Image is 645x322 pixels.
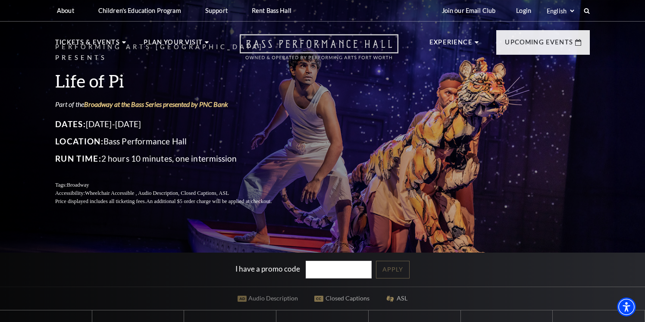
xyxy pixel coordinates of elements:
[545,7,576,15] select: Select:
[55,134,292,148] p: Bass Performance Hall
[55,117,292,131] p: [DATE]-[DATE]
[98,7,181,14] p: Children's Education Program
[55,152,292,166] p: 2 hours 10 minutes, one intermission
[55,100,292,109] p: Part of the
[55,119,86,129] span: Dates:
[144,37,203,53] p: Plan Your Visit
[85,190,229,196] span: Wheelchair Accessible , Audio Description, Closed Captions, ASL
[205,7,228,14] p: Support
[235,264,300,273] label: I have a promo code
[55,197,292,206] p: Price displayed includes all ticketing fees.
[505,37,573,53] p: Upcoming Events
[617,297,636,316] div: Accessibility Menu
[55,70,292,92] h3: Life of Pi
[146,198,272,204] span: An additional $5 order charge will be applied at checkout.
[209,34,429,68] a: Open this option
[55,37,120,53] p: Tickets & Events
[429,37,473,53] p: Experience
[55,136,103,146] span: Location:
[67,182,89,188] span: Broadway
[55,181,292,189] p: Tags:
[84,100,228,108] a: Broadway at the Bass Series presented by PNC Bank - open in a new tab
[55,153,101,163] span: Run Time:
[252,7,291,14] p: Rent Bass Hall
[57,7,74,14] p: About
[55,189,292,197] p: Accessibility:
